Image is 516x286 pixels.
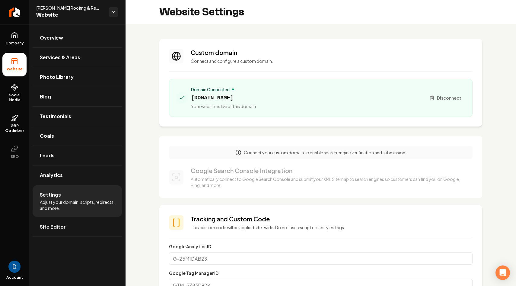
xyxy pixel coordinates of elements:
a: Leads [33,146,122,165]
span: Blog [40,93,51,100]
span: Services & Areas [40,54,80,61]
button: Disconnect [426,92,465,103]
span: Testimonials [40,113,71,120]
a: Services & Areas [33,48,122,67]
p: Connect and configure a custom domain. [191,58,473,64]
img: David Rice [8,261,21,273]
span: Your website is live at this domain [191,103,256,109]
p: Automatically connect to Google Search Console and submit your XML Sitemap to search engines so c... [191,176,465,188]
a: GBP Optimizer [2,110,27,138]
span: [PERSON_NAME] Roofing & Remodeling Llc [36,5,104,11]
img: Rebolt Logo [9,7,20,17]
span: Domain Connected [191,86,230,92]
div: Open Intercom Messenger [495,265,510,280]
h3: Tracking and Custom Code [191,215,473,223]
a: Blog [33,87,122,106]
span: GBP Optimizer [2,124,27,133]
h3: Custom domain [191,48,473,57]
button: Open user button [8,261,21,273]
span: Adjust your domain, scripts, redirects, and more. [40,199,115,211]
h3: Google Search Console Integration [191,166,465,175]
input: G-25M1DAB23 [169,252,473,265]
a: Analytics [33,165,122,185]
a: Testimonials [33,107,122,126]
label: Google Tag Manager ID [169,270,218,276]
a: Social Media [2,79,27,107]
a: Company [2,27,27,50]
span: Social Media [2,93,27,102]
a: Photo Library [33,67,122,87]
h2: Website Settings [159,6,244,18]
span: Website [4,67,25,72]
span: SEO [8,154,21,159]
a: Site Editor [33,217,122,236]
a: Goals [33,126,122,146]
label: Google Analytics ID [169,244,211,249]
span: Site Editor [40,223,66,230]
p: Connect your custom domain to enable search engine verification and submission. [244,149,406,156]
span: Leads [40,152,55,159]
span: Company [3,41,26,46]
span: Photo Library [40,73,74,81]
span: Website [36,11,104,19]
span: Analytics [40,172,63,179]
span: Goals [40,132,54,140]
a: Overview [33,28,122,47]
p: This custom code will be applied site-wide. Do not use <script> or <style> tags. [191,224,473,230]
span: Overview [40,34,63,41]
button: SEO [2,140,27,164]
span: [DOMAIN_NAME] [191,94,256,102]
span: Account [6,275,23,280]
span: Settings [40,191,61,198]
span: Disconnect [437,95,461,101]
